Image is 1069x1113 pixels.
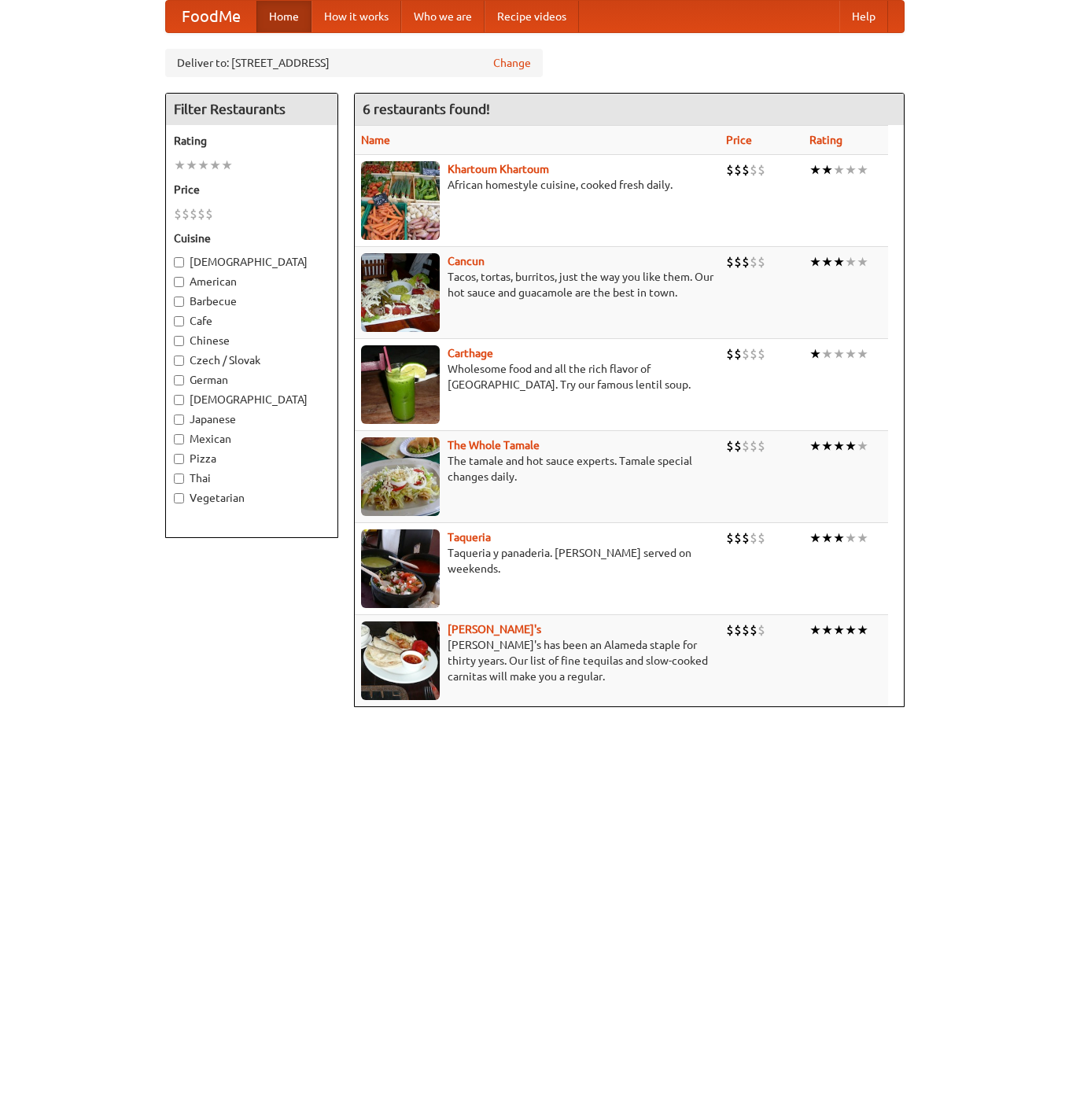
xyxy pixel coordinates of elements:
h5: Cuisine [174,230,330,246]
li: $ [726,621,734,639]
li: $ [734,161,742,179]
li: $ [197,205,205,223]
li: ★ [809,253,821,271]
li: ★ [833,437,845,455]
li: $ [734,345,742,363]
li: $ [205,205,213,223]
img: cancun.jpg [361,253,440,332]
li: $ [758,621,765,639]
li: $ [758,529,765,547]
li: ★ [845,437,857,455]
label: Pizza [174,451,330,466]
li: $ [758,253,765,271]
li: $ [726,253,734,271]
a: Khartoum Khartoum [448,163,549,175]
b: The Whole Tamale [448,439,540,451]
div: Deliver to: [STREET_ADDRESS] [165,49,543,77]
img: khartoum.jpg [361,161,440,240]
li: ★ [857,253,868,271]
label: German [174,372,330,388]
li: ★ [857,529,868,547]
h4: Filter Restaurants [166,94,337,125]
li: ★ [857,161,868,179]
a: [PERSON_NAME]'s [448,623,541,636]
input: Thai [174,474,184,484]
li: ★ [821,437,833,455]
li: ★ [809,437,821,455]
li: ★ [857,621,868,639]
li: ★ [186,157,197,174]
p: Tacos, tortas, burritos, just the way you like them. Our hot sauce and guacamole are the best in ... [361,269,713,300]
li: ★ [821,529,833,547]
li: ★ [809,621,821,639]
li: ★ [809,345,821,363]
img: taqueria.jpg [361,529,440,608]
li: $ [182,205,190,223]
li: $ [758,161,765,179]
a: How it works [311,1,401,32]
input: Vegetarian [174,493,184,503]
input: [DEMOGRAPHIC_DATA] [174,257,184,267]
input: Mexican [174,434,184,444]
li: $ [750,161,758,179]
a: Rating [809,134,842,146]
img: carthage.jpg [361,345,440,424]
li: $ [750,529,758,547]
li: $ [750,345,758,363]
a: Taqueria [448,531,491,544]
input: German [174,375,184,385]
li: ★ [821,253,833,271]
li: ★ [833,161,845,179]
li: $ [174,205,182,223]
li: ★ [857,345,868,363]
li: ★ [809,529,821,547]
li: ★ [845,529,857,547]
li: $ [758,345,765,363]
li: ★ [821,161,833,179]
li: $ [750,621,758,639]
a: Help [839,1,888,32]
input: Cafe [174,316,184,326]
li: $ [742,253,750,271]
a: Price [726,134,752,146]
input: Japanese [174,415,184,425]
li: ★ [209,157,221,174]
input: Chinese [174,336,184,346]
li: $ [726,529,734,547]
a: Cancun [448,255,485,267]
li: ★ [174,157,186,174]
input: Czech / Slovak [174,356,184,366]
li: ★ [221,157,233,174]
img: pedros.jpg [361,621,440,700]
li: $ [734,437,742,455]
li: ★ [857,437,868,455]
p: African homestyle cuisine, cooked fresh daily. [361,177,713,193]
a: Home [256,1,311,32]
a: Name [361,134,390,146]
li: $ [742,529,750,547]
li: $ [758,437,765,455]
li: ★ [833,253,845,271]
h5: Price [174,182,330,197]
li: $ [734,621,742,639]
li: $ [742,345,750,363]
a: Change [493,55,531,71]
input: Barbecue [174,297,184,307]
a: Recipe videos [485,1,579,32]
li: $ [726,437,734,455]
p: [PERSON_NAME]'s has been an Alameda staple for thirty years. Our list of fine tequilas and slow-c... [361,637,713,684]
a: Who we are [401,1,485,32]
li: ★ [845,161,857,179]
li: ★ [833,345,845,363]
li: $ [750,437,758,455]
a: FoodMe [166,1,256,32]
li: $ [742,161,750,179]
li: ★ [833,529,845,547]
li: $ [734,529,742,547]
li: $ [726,345,734,363]
li: ★ [845,621,857,639]
li: $ [734,253,742,271]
